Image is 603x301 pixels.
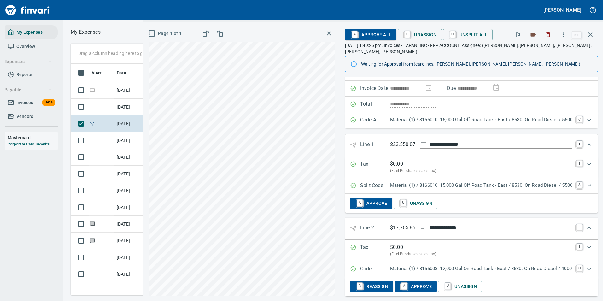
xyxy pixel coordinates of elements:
span: Alert [91,69,102,77]
a: U [404,31,410,38]
button: AApprove All [345,29,396,40]
a: Reports [5,68,58,82]
span: Approve [400,281,432,292]
a: Overview [5,39,58,54]
span: Beta [42,99,55,106]
span: Payable [4,86,52,94]
button: [PERSON_NAME] [542,5,583,15]
a: esc [572,32,581,38]
a: C [576,116,583,122]
a: U [400,199,406,206]
p: $ 0.00 [390,160,403,168]
td: [DATE] [114,132,146,149]
p: Material (1) / 8166010: 15,000 Gal Off Road Tank - East / 8530: On Road Diesel / 5500 [390,116,572,123]
td: [DATE] [114,115,146,132]
nav: breadcrumb [71,28,101,36]
p: Split Code [360,182,390,190]
td: [DATE] [114,233,146,249]
td: [DATE] [114,182,146,199]
button: UUnassign [398,29,442,40]
span: Online transaction [89,88,96,92]
button: UUnsplit All [443,29,493,40]
p: Line 1 [360,141,390,150]
td: [DATE] [114,99,146,115]
a: C [576,265,583,271]
img: Finvari [4,3,51,18]
a: T [576,160,583,167]
span: Date [117,69,126,77]
p: $ 0.00 [390,244,403,251]
button: Page 1 of 1 [147,28,184,39]
td: [DATE] [114,266,146,283]
div: Expand [345,277,598,296]
td: [DATE] [114,249,146,266]
span: Close invoice [570,27,598,42]
p: Code [360,265,390,273]
button: UUnassign [438,281,482,292]
a: S [576,182,583,188]
span: Unsplit All [448,29,488,40]
span: Date [117,69,135,77]
p: Line 2 [360,224,390,233]
p: (Fuel Purchases sales tax) [390,251,572,257]
p: Code All [360,116,390,124]
p: Drag a column heading here to group the table [78,50,171,56]
button: AApprove [395,281,437,292]
span: Split transaction [89,121,96,126]
button: Expenses [2,56,55,68]
a: A [357,199,363,206]
a: Vendors [5,109,58,124]
span: Expenses [4,58,52,66]
div: Expand [345,194,598,213]
span: Has messages [89,239,96,243]
div: Expand [345,156,598,178]
p: Tax [360,160,390,174]
button: Payable [2,84,55,96]
div: Expand [345,178,598,194]
span: Unassign [403,29,436,40]
span: Overview [16,43,35,50]
span: Unassign [443,281,477,292]
span: Vendors [16,113,33,121]
span: Approve [355,198,387,209]
span: Approve All [350,29,391,40]
a: InvoicesBeta [5,96,58,110]
a: R [357,283,363,290]
p: Material (1) / 8166010: 15,000 Gal Off Road Tank - East / 8530: On Road Diesel / 5500 [390,182,572,189]
span: Page 1 of 1 [149,30,182,38]
span: My Expenses [16,28,43,36]
span: Alert [91,69,110,77]
p: $23,550.07 [390,141,415,149]
button: More [556,28,570,42]
button: Flag [511,28,525,42]
button: Labels [526,28,540,42]
p: $17,765.85 [390,224,415,232]
p: [DATE] 1:49:26 pm. Invoices - TAPANI INC - FFP ACCOUNT. Assignee: ([PERSON_NAME], [PERSON_NAME], ... [345,42,598,55]
button: UUnassign [394,198,437,209]
h5: [PERSON_NAME] [543,7,581,13]
td: [DATE] [114,82,146,99]
span: Has messages [89,222,96,226]
div: Waiting for Approval from (carolines, [PERSON_NAME], [PERSON_NAME], [PERSON_NAME], [PERSON_NAME]) [361,58,593,70]
td: [DATE] [114,166,146,182]
span: Invoices [16,99,33,107]
div: Expand [345,112,598,128]
h6: Mastercard [8,134,58,141]
p: Material (1) / 8166008: 12,000 Gal On Road Tank - East / 8530: On Road Diesel / 4000 [390,265,572,272]
a: T [576,244,583,250]
span: Unassign [399,198,432,209]
p: Tax [360,244,390,257]
a: A [352,31,358,38]
td: [DATE] [114,149,146,166]
a: U [450,31,456,38]
span: Reports [16,71,32,79]
button: AApprove [350,198,392,209]
p: My Expenses [71,28,101,36]
a: Corporate Card Benefits [8,142,50,146]
a: U [445,283,451,290]
button: RReassign [350,281,393,292]
td: [DATE] [114,216,146,233]
td: [DATE] [114,199,146,216]
div: Expand [345,261,598,277]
